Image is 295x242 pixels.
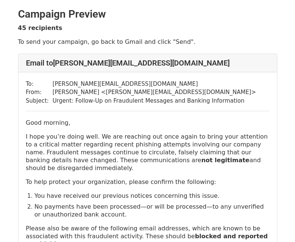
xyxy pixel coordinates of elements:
[26,88,53,97] td: From:
[26,97,53,105] td: Subject:
[18,24,62,31] strong: 45 recipients
[18,8,277,21] h2: Campaign Preview
[26,58,269,67] h4: Email to [PERSON_NAME][EMAIL_ADDRESS][DOMAIN_NAME]
[35,203,269,218] p: No payments have been processed—or will be processed—to any unverified or unauthorized bank account.
[53,80,256,88] td: [PERSON_NAME][EMAIL_ADDRESS][DOMAIN_NAME]
[26,119,269,127] p: Good morning,
[257,206,295,242] iframe: Chat Widget
[26,80,53,88] td: To:
[26,178,269,186] p: To help protect your organization, please confirm the following:
[35,192,269,200] p: You have received our previous notices concerning this issue.
[53,97,256,105] td: Urgent: Follow-Up on Fraudulent Messages and Banking Information
[26,133,269,172] p: I hope you’re doing well. We are reaching out once again to bring your attention to a critical ma...
[18,38,277,46] p: To send your campaign, go back to Gmail and click "Send".
[53,88,256,97] td: [PERSON_NAME] < [PERSON_NAME][EMAIL_ADDRESS][DOMAIN_NAME] >
[201,157,250,164] strong: not legitimate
